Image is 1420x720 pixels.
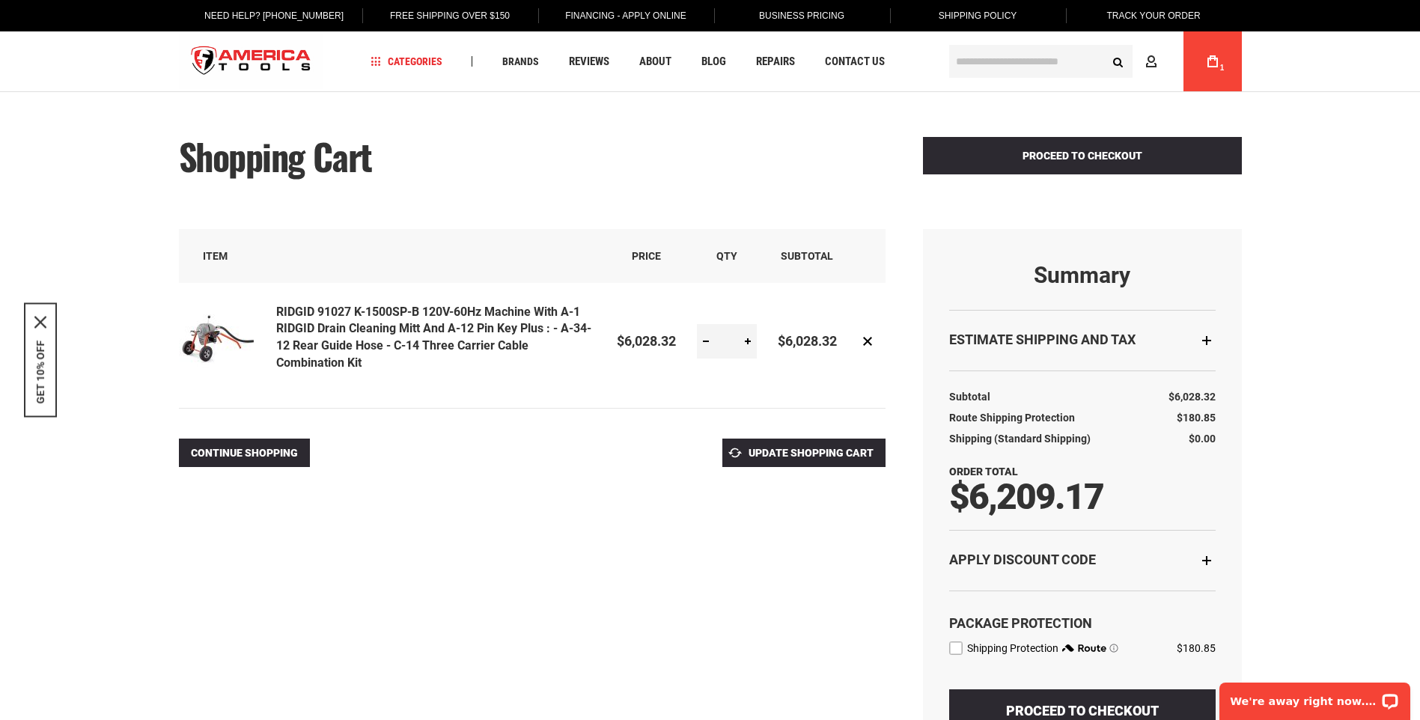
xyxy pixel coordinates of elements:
[179,34,324,90] img: America Tools
[749,447,874,459] span: Update Shopping Cart
[749,52,802,72] a: Repairs
[1198,31,1227,91] a: 1
[569,56,609,67] span: Reviews
[923,137,1242,174] button: Proceed to Checkout
[179,302,276,381] a: RIDGID 91027 K-1500SP-B 120V-60Hz Machine with A-1 RIDGID Drain Cleaning Mitt and A-12 Pin Key Pl...
[949,475,1103,518] span: $6,209.17
[1168,391,1216,403] span: $6,028.32
[276,305,591,370] a: RIDGID 91027 K-1500SP-B 120V-60Hz Machine with A-1 RIDGID Drain Cleaning Mitt and A-12 Pin Key Pl...
[496,52,546,72] a: Brands
[632,250,661,262] span: Price
[818,52,892,72] a: Contact Us
[949,433,992,445] span: Shipping
[722,439,886,467] button: Update Shopping Cart
[179,129,372,183] span: Shopping Cart
[756,56,795,67] span: Repairs
[1006,703,1159,719] span: Proceed to Checkout
[949,386,998,407] th: Subtotal
[34,341,46,404] button: GET 10% OFF
[949,552,1096,567] strong: Apply Discount Code
[949,614,1216,633] div: Package Protection
[1189,433,1216,445] span: $0.00
[781,250,833,262] span: Subtotal
[633,52,678,72] a: About
[967,642,1058,654] span: Shipping Protection
[1104,47,1133,76] button: Search
[701,56,726,67] span: Blog
[949,263,1216,287] strong: Summary
[939,10,1017,21] span: Shipping Policy
[562,52,616,72] a: Reviews
[1220,64,1225,72] span: 1
[34,317,46,329] svg: close icon
[1177,641,1216,656] div: $180.85
[1177,412,1216,424] span: $180.85
[203,250,228,262] span: Item
[502,56,539,67] span: Brands
[34,317,46,329] button: Close
[1109,644,1118,653] span: Learn more
[716,250,737,262] span: Qty
[695,52,733,72] a: Blog
[179,34,324,90] a: store logo
[949,466,1018,478] strong: Order Total
[371,56,442,67] span: Categories
[1023,150,1142,162] span: Proceed to Checkout
[949,633,1216,656] div: route shipping protection selector element
[949,407,1082,428] th: Route Shipping Protection
[639,56,671,67] span: About
[617,333,676,349] span: $6,028.32
[994,433,1091,445] span: (Standard Shipping)
[191,447,298,459] span: Continue Shopping
[179,302,254,377] img: RIDGID 91027 K-1500SP-B 120V-60Hz Machine with A-1 RIDGID Drain Cleaning Mitt and A-12 Pin Key Pl...
[778,333,837,349] span: $6,028.32
[179,439,310,467] a: Continue Shopping
[825,56,885,67] span: Contact Us
[949,332,1136,347] strong: Estimate Shipping and Tax
[1210,673,1420,720] iframe: LiveChat chat widget
[364,52,449,72] a: Categories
